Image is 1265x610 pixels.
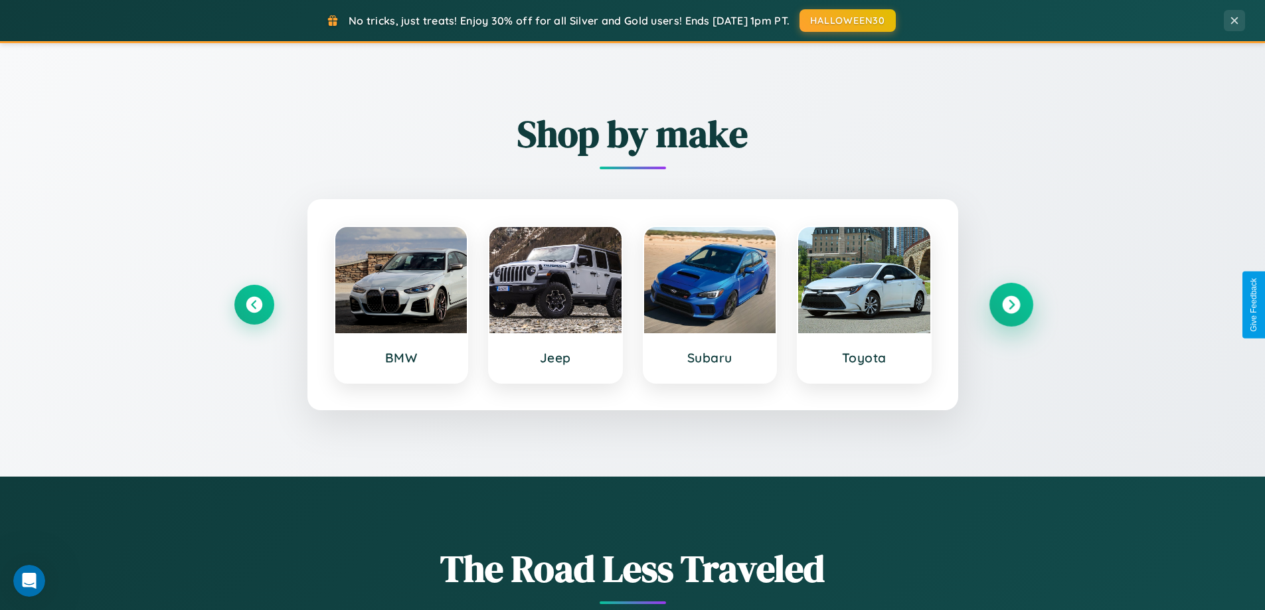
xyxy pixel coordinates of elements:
div: Give Feedback [1249,278,1258,332]
h3: Toyota [811,350,917,366]
button: HALLOWEEN30 [800,9,896,32]
h3: Jeep [503,350,608,366]
h3: Subaru [657,350,763,366]
iframe: Intercom live chat [13,565,45,597]
h3: BMW [349,350,454,366]
h1: The Road Less Traveled [234,543,1031,594]
h2: Shop by make [234,108,1031,159]
span: No tricks, just treats! Enjoy 30% off for all Silver and Gold users! Ends [DATE] 1pm PT. [349,14,790,27]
